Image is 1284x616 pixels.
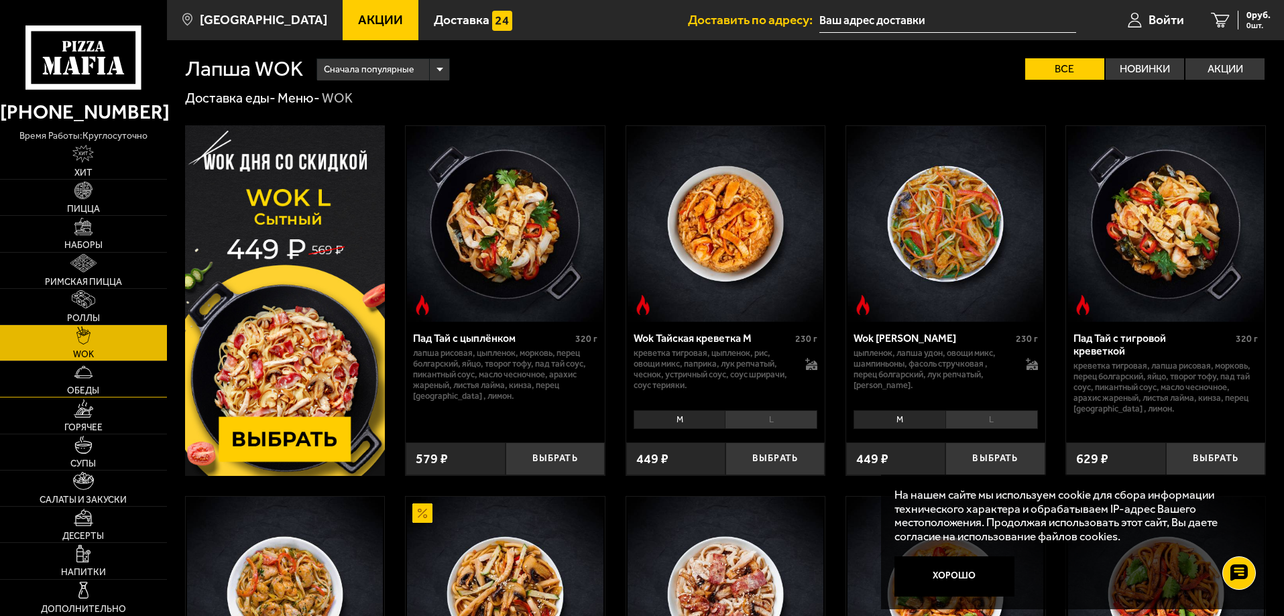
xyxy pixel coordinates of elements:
[434,13,489,26] span: Доставка
[61,568,106,577] span: Напитки
[1073,361,1258,414] p: креветка тигровая, лапша рисовая, морковь, перец болгарский, яйцо, творог тофу, пад тай соус, пик...
[412,503,432,523] img: Акционный
[854,410,945,429] li: M
[1185,58,1265,80] label: Акции
[492,11,512,31] img: 15daf4d41897b9f0e9f617042186c801.svg
[64,241,103,250] span: Наборы
[41,605,126,614] span: Дополнительно
[185,90,276,106] a: Доставка еды-
[73,350,94,359] span: WOK
[854,332,1012,345] div: Wok [PERSON_NAME]
[67,204,100,214] span: Пицца
[725,442,825,475] button: Выбрать
[406,126,605,322] a: Острое блюдоПад Тай с цыплёнком
[413,332,572,345] div: Пад Тай с цыплёнком
[725,410,817,429] li: L
[322,90,353,107] div: WOK
[945,442,1045,475] button: Выбрать
[856,452,888,466] span: 449 ₽
[894,488,1245,544] p: На нашем сайте мы используем cookie для сбора информации технического характера и обрабатываем IP...
[575,333,597,345] span: 320 г
[1166,442,1265,475] button: Выбрать
[848,126,1043,322] img: Wok Карри М
[846,126,1045,322] a: Острое блюдоWok Карри М
[1149,13,1184,26] span: Войти
[185,58,303,80] h1: Лапша WOK
[407,126,603,322] img: Пад Тай с цыплёнком
[819,8,1076,33] input: Ваш адрес доставки
[894,556,1015,597] button: Хорошо
[1246,11,1271,20] span: 0 руб.
[688,13,819,26] span: Доставить по адресу:
[45,278,122,287] span: Римская пицца
[278,90,320,106] a: Меню-
[1073,332,1232,357] div: Пад Тай с тигровой креветкой
[1236,333,1258,345] span: 320 г
[634,348,793,391] p: креветка тигровая, цыпленок, рис, овощи микс, паприка, лук репчатый, чеснок, устричный соус, соус...
[626,126,825,322] a: Острое блюдоWok Тайская креветка M
[506,442,605,475] button: Выбрать
[636,452,668,466] span: 449 ₽
[74,168,93,178] span: Хит
[633,295,653,315] img: Острое блюдо
[67,386,99,395] span: Обеды
[358,13,403,26] span: Акции
[1016,333,1038,345] span: 230 г
[67,314,100,323] span: Роллы
[1246,21,1271,29] span: 0 шт.
[634,410,725,429] li: M
[854,348,1012,391] p: цыпленок, лапша удон, овощи микс, шампиньоны, фасоль стручковая , перец болгарский, лук репчатый,...
[40,495,127,505] span: Салаты и закуски
[64,423,103,432] span: Горячее
[1106,58,1185,80] label: Новинки
[70,459,96,469] span: Супы
[200,13,327,26] span: [GEOGRAPHIC_DATA]
[795,333,817,345] span: 230 г
[1068,126,1264,322] img: Пад Тай с тигровой креветкой
[413,348,597,402] p: лапша рисовая, цыпленок, морковь, перец болгарский, яйцо, творог тофу, пад тай соус, пикантный со...
[62,532,104,541] span: Десерты
[628,126,823,322] img: Wok Тайская креветка M
[1066,126,1265,322] a: Острое блюдоПад Тай с тигровой креветкой
[1025,58,1104,80] label: Все
[1076,452,1108,466] span: 629 ₽
[945,410,1038,429] li: L
[324,57,414,82] span: Сначала популярные
[634,332,793,345] div: Wok Тайская креветка M
[1073,295,1093,315] img: Острое блюдо
[412,295,432,315] img: Острое блюдо
[853,295,873,315] img: Острое блюдо
[416,452,448,466] span: 579 ₽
